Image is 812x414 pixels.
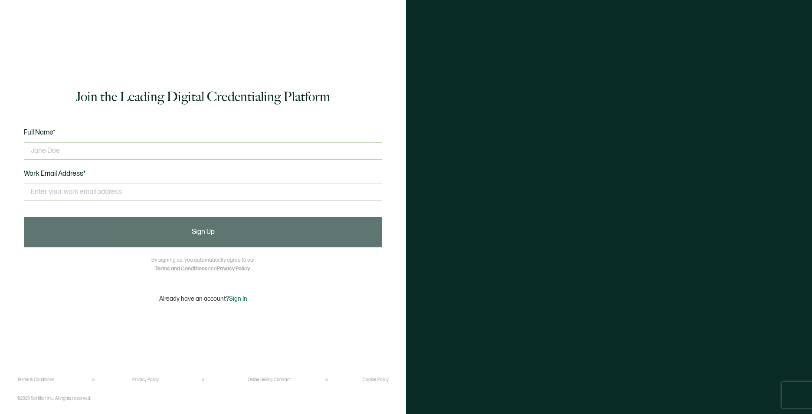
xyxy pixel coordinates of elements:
a: Cookie Policy [363,377,389,382]
a: Online Selling Contract [248,377,291,382]
a: Privacy Policy [132,377,159,382]
a: Terms & Conditions [17,377,54,382]
button: Sign Up [24,217,382,247]
p: ©2025 Sertifier Inc.. All rights reserved. [17,396,91,401]
span: Sign Up [192,229,215,236]
span: Sign In [229,295,247,302]
a: Terms and Conditions [155,266,208,272]
span: Work Email Address* [24,170,86,178]
p: By signing up, you automatically agree to our and . [151,256,255,273]
p: Already have an account? [159,295,247,302]
input: Jane Doe [24,142,382,160]
h1: Join the Leading Digital Credentialing Platform [76,88,330,105]
span: Full Name* [24,128,56,137]
a: Privacy Policy [217,266,250,272]
input: Enter your work email address [24,184,382,201]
